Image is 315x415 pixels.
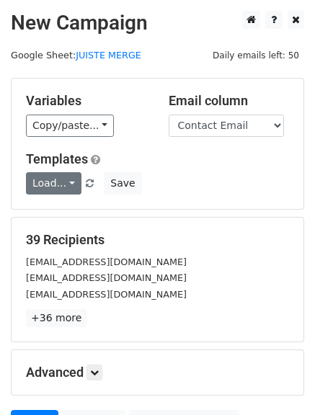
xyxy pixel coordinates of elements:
[11,50,141,61] small: Google Sheet:
[26,93,147,109] h5: Variables
[26,365,289,380] h5: Advanced
[208,48,304,63] span: Daily emails left: 50
[26,232,289,248] h5: 39 Recipients
[243,346,315,415] iframe: Chat Widget
[169,93,290,109] h5: Email column
[26,309,86,327] a: +36 more
[243,346,315,415] div: Chatwidget
[26,272,187,283] small: [EMAIL_ADDRESS][DOMAIN_NAME]
[76,50,141,61] a: JUISTE MERGE
[26,151,88,166] a: Templates
[26,172,81,195] a: Load...
[26,256,187,267] small: [EMAIL_ADDRESS][DOMAIN_NAME]
[26,115,114,137] a: Copy/paste...
[26,289,187,300] small: [EMAIL_ADDRESS][DOMAIN_NAME]
[11,11,304,35] h2: New Campaign
[104,172,141,195] button: Save
[208,50,304,61] a: Daily emails left: 50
